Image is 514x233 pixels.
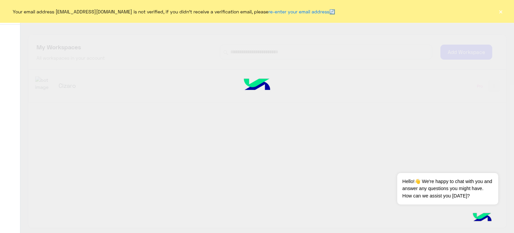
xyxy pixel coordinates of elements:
span: Hello!👋 We're happy to chat with you and answer any questions you might have. How can we assist y... [397,173,498,205]
button: × [497,8,504,15]
img: hulul-logo.png [232,69,282,102]
span: Your email address [EMAIL_ADDRESS][DOMAIN_NAME] is not verified, if you didn't receive a verifica... [13,8,335,15]
img: hulul-logo.png [470,206,494,230]
a: re-enter your email address [268,9,329,14]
